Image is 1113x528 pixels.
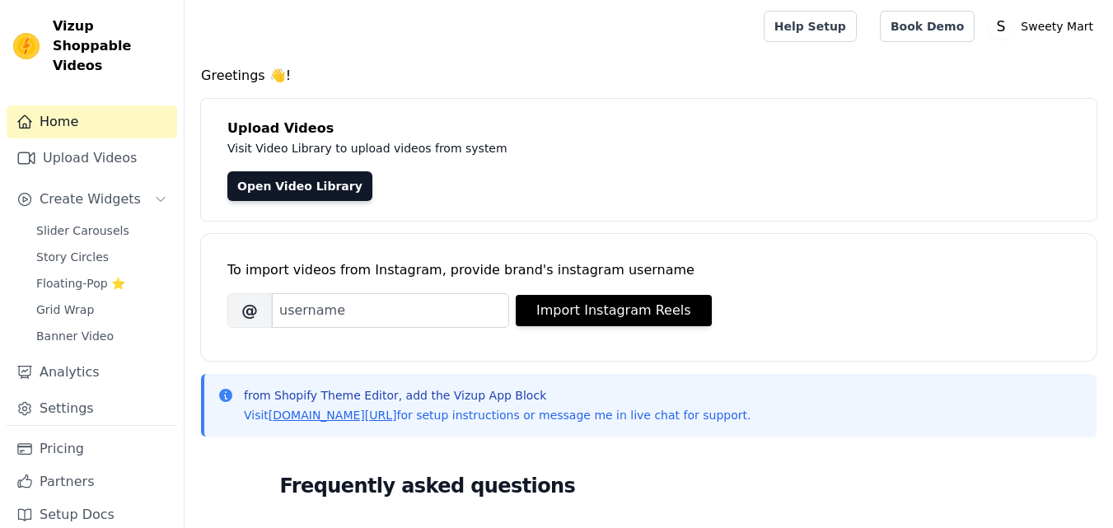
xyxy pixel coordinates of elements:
[7,142,177,175] a: Upload Videos
[227,260,1070,280] div: To import videos from Instagram, provide brand's instagram username
[1014,12,1100,41] p: Sweety Mart
[227,293,272,328] span: @
[201,66,1097,86] h4: Greetings 👋!
[7,392,177,425] a: Settings
[244,387,751,404] p: from Shopify Theme Editor, add the Vizup App Block
[997,18,1006,35] text: S
[26,325,177,348] a: Banner Video
[26,298,177,321] a: Grid Wrap
[272,293,509,328] input: username
[7,465,177,498] a: Partners
[36,275,125,292] span: Floating-Pop ⭐
[53,16,171,76] span: Vizup Shoppable Videos
[36,249,109,265] span: Story Circles
[516,295,712,326] button: Import Instagram Reels
[227,138,966,158] p: Visit Video Library to upload videos from system
[36,222,129,239] span: Slider Carousels
[26,245,177,269] a: Story Circles
[764,11,857,42] a: Help Setup
[7,356,177,389] a: Analytics
[7,183,177,216] button: Create Widgets
[280,470,1018,502] h2: Frequently asked questions
[36,301,94,318] span: Grid Wrap
[227,119,1070,138] h4: Upload Videos
[26,272,177,295] a: Floating-Pop ⭐
[227,171,372,201] a: Open Video Library
[26,219,177,242] a: Slider Carousels
[40,189,141,209] span: Create Widgets
[269,409,397,422] a: [DOMAIN_NAME][URL]
[13,33,40,59] img: Vizup
[7,432,177,465] a: Pricing
[244,407,751,423] p: Visit for setup instructions or message me in live chat for support.
[880,11,975,42] a: Book Demo
[7,105,177,138] a: Home
[36,328,114,344] span: Banner Video
[988,12,1100,41] button: S Sweety Mart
